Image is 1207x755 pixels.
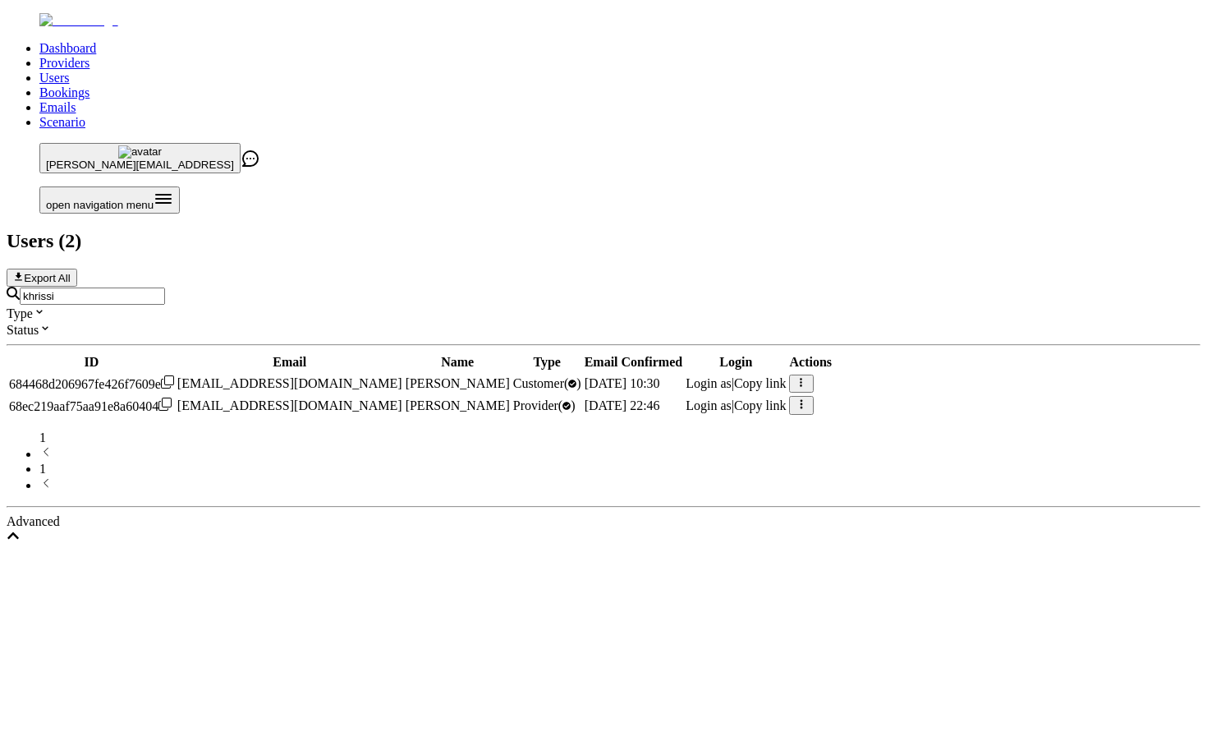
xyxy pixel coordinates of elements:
[513,398,576,412] span: validated
[39,462,1200,476] li: pagination item 1 active
[39,41,96,55] a: Dashboard
[7,269,77,287] button: Export All
[39,445,1200,462] li: previous page button
[177,376,402,390] span: [EMAIL_ADDRESS][DOMAIN_NAME]
[7,305,1200,321] div: Type
[512,354,582,371] th: Type
[177,398,402,412] span: [EMAIL_ADDRESS][DOMAIN_NAME]
[7,514,60,528] span: Advanced
[686,376,786,391] div: |
[39,430,46,444] span: 1
[39,85,89,99] a: Bookings
[7,230,1200,252] h2: Users ( 2 )
[39,71,69,85] a: Users
[686,398,732,412] span: Login as
[585,398,660,412] span: [DATE] 22:46
[406,398,510,412] span: [PERSON_NAME]
[7,321,1200,338] div: Status
[20,288,165,305] input: Search by email
[46,159,234,171] span: [PERSON_NAME][EMAIL_ADDRESS]
[46,199,154,211] span: open navigation menu
[118,145,162,159] img: avatar
[788,354,833,371] th: Actions
[177,354,403,371] th: Email
[39,13,118,28] img: Fluum Logo
[8,354,175,371] th: ID
[584,354,684,371] th: Email Confirmed
[734,376,787,390] span: Copy link
[39,186,180,214] button: Open menu
[39,100,76,114] a: Emails
[685,354,787,371] th: Login
[686,376,732,390] span: Login as
[405,354,511,371] th: Name
[9,398,174,414] div: Click to copy
[406,376,510,390] span: [PERSON_NAME]
[39,476,1200,493] li: next page button
[585,376,660,390] span: [DATE] 10:30
[734,398,787,412] span: Copy link
[9,375,174,392] div: Click to copy
[39,56,89,70] a: Providers
[513,376,581,390] span: validated
[686,398,786,413] div: |
[39,143,241,173] button: avatar[PERSON_NAME][EMAIL_ADDRESS]
[7,430,1200,493] nav: pagination navigation
[39,115,85,129] a: Scenario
